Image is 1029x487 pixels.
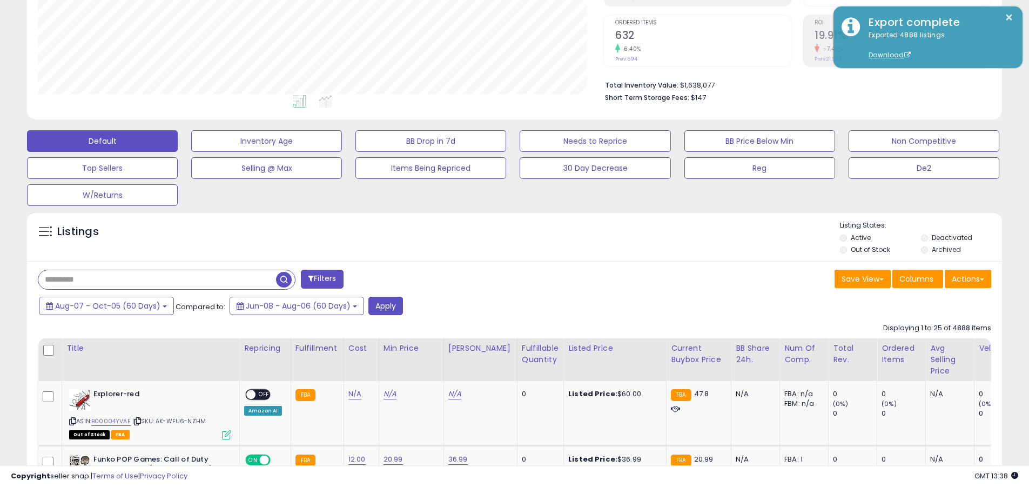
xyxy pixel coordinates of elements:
[605,78,983,91] li: $1,638,077
[301,270,343,289] button: Filters
[295,343,339,354] div: Fulfillment
[684,130,835,152] button: BB Price Below Min
[851,233,871,242] label: Active
[93,389,225,402] b: Explorer-red
[849,157,999,179] button: De2
[835,270,891,288] button: Save View
[930,343,970,377] div: Avg Selling Price
[833,399,848,408] small: (0%)
[694,454,714,464] span: 20.99
[860,30,1014,61] div: Exported 4888 listings.
[882,455,925,464] div: 0
[784,399,820,409] div: FBM: n/a
[860,15,1014,30] div: Export complete
[255,390,273,399] span: OFF
[27,157,178,179] button: Top Sellers
[605,81,678,90] b: Total Inventory Value:
[69,389,231,438] div: ASIN:
[132,417,206,425] span: | SKU: AK-WFU6-NZHM
[39,297,174,315] button: Aug-07 - Oct-05 (60 Days)
[66,343,235,354] div: Title
[244,343,286,354] div: Repricing
[684,157,835,179] button: Reg
[93,455,225,477] b: Funko POP Games: Call of Duty Action Figure - [PERSON_NAME]
[833,343,872,365] div: Total Rev.
[176,302,225,312] span: Compared to:
[348,389,361,399] a: N/A
[348,343,374,354] div: Cost
[815,56,842,62] small: Prev: 21.50%
[671,343,727,365] div: Current Buybox Price
[384,454,403,465] a: 20.99
[736,389,771,399] div: N/A
[882,399,897,408] small: (0%)
[851,245,890,254] label: Out of Stock
[784,343,824,365] div: Num of Comp.
[784,455,820,464] div: FBA: 1
[69,430,110,439] span: All listings that are currently out of stock and unavailable for purchase on Amazon
[568,389,658,399] div: $60.00
[522,343,559,365] div: Fulfillable Quantity
[784,389,820,399] div: FBA: n/a
[979,343,1018,354] div: Velocity
[448,389,461,399] a: N/A
[92,471,138,481] a: Terms of Use
[355,157,506,179] button: Items Being Repriced
[615,20,791,26] span: Ordered Items
[784,464,820,474] div: FBM: 2
[568,389,617,399] b: Listed Price:
[849,130,999,152] button: Non Competitive
[11,471,187,482] div: seller snap | |
[899,273,933,284] span: Columns
[55,301,160,311] span: Aug-07 - Oct-05 (60 Days)
[882,409,925,418] div: 0
[69,389,91,411] img: 51w63OtydkL._SL40_.jpg
[384,389,396,399] a: N/A
[930,389,966,399] div: N/A
[833,409,877,418] div: 0
[27,130,178,152] button: Default
[269,455,286,464] span: OFF
[448,454,468,465] a: 36.99
[979,465,994,473] small: (0%)
[368,297,403,315] button: Apply
[815,20,991,26] span: ROI
[295,389,315,401] small: FBA
[819,45,843,53] small: -7.40%
[892,270,943,288] button: Columns
[979,389,1023,399] div: 0
[833,455,877,464] div: 0
[815,29,991,44] h2: 19.91%
[140,471,187,481] a: Privacy Policy
[882,465,897,473] small: (0%)
[295,455,315,466] small: FBA
[615,29,791,44] h2: 632
[448,343,513,354] div: [PERSON_NAME]
[883,323,991,333] div: Displaying 1 to 25 of 4888 items
[568,454,617,464] b: Listed Price:
[615,56,637,62] small: Prev: 594
[384,343,439,354] div: Min Price
[27,184,178,206] button: W/Returns
[520,157,670,179] button: 30 Day Decrease
[69,455,91,469] img: 51ARieqcELL._SL40_.jpg
[522,389,555,399] div: 0
[91,417,131,426] a: B00004YVAE
[620,45,641,53] small: 6.40%
[57,224,99,239] h5: Listings
[882,343,921,365] div: Ordered Items
[840,221,1002,231] p: Listing States:
[736,343,775,365] div: BB Share 24h.
[979,409,1023,418] div: 0
[932,245,961,254] label: Archived
[671,455,691,466] small: FBA
[1005,11,1013,24] button: ×
[833,389,877,399] div: 0
[191,130,342,152] button: Inventory Age
[520,130,670,152] button: Needs to Reprice
[736,455,771,464] div: N/A
[930,455,966,464] div: N/A
[246,301,351,311] span: Jun-08 - Aug-06 (60 Days)
[979,399,994,408] small: (0%)
[522,455,555,464] div: 0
